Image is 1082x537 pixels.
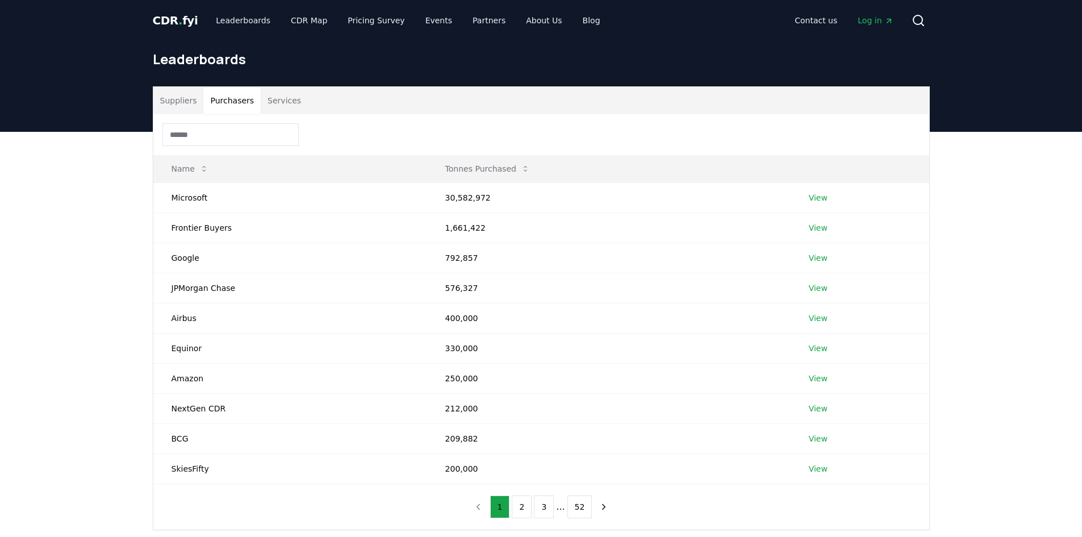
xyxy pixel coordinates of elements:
[153,213,427,243] td: Frontier Buyers
[594,496,613,518] button: next page
[153,13,198,28] a: CDR.fyi
[427,182,791,213] td: 30,582,972
[153,14,198,27] span: CDR fyi
[203,87,261,114] button: Purchasers
[786,10,902,31] nav: Main
[809,252,828,264] a: View
[261,87,308,114] button: Services
[427,243,791,273] td: 792,857
[153,393,427,423] td: NextGen CDR
[427,423,791,453] td: 209,882
[427,333,791,363] td: 330,000
[153,453,427,484] td: SkiesFifty
[534,496,554,518] button: 3
[809,313,828,324] a: View
[153,333,427,363] td: Equinor
[162,157,218,180] button: Name
[556,500,565,514] li: ...
[786,10,846,31] a: Contact us
[427,393,791,423] td: 212,000
[153,363,427,393] td: Amazon
[178,14,182,27] span: .
[809,403,828,414] a: View
[207,10,609,31] nav: Main
[153,273,427,303] td: JPMorgan Chase
[809,222,828,234] a: View
[282,10,336,31] a: CDR Map
[427,363,791,393] td: 250,000
[436,157,539,180] button: Tonnes Purchased
[809,463,828,474] a: View
[512,496,532,518] button: 2
[574,10,609,31] a: Blog
[153,243,427,273] td: Google
[809,373,828,384] a: View
[153,423,427,453] td: BCG
[153,303,427,333] td: Airbus
[427,273,791,303] td: 576,327
[153,87,204,114] button: Suppliers
[849,10,902,31] a: Log in
[416,10,461,31] a: Events
[517,10,571,31] a: About Us
[809,433,828,444] a: View
[463,10,515,31] a: Partners
[490,496,510,518] button: 1
[207,10,279,31] a: Leaderboards
[153,182,427,213] td: Microsoft
[427,303,791,333] td: 400,000
[567,496,592,518] button: 52
[427,213,791,243] td: 1,661,422
[809,282,828,294] a: View
[339,10,413,31] a: Pricing Survey
[858,15,893,26] span: Log in
[427,453,791,484] td: 200,000
[809,343,828,354] a: View
[809,192,828,203] a: View
[153,50,930,68] h1: Leaderboards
